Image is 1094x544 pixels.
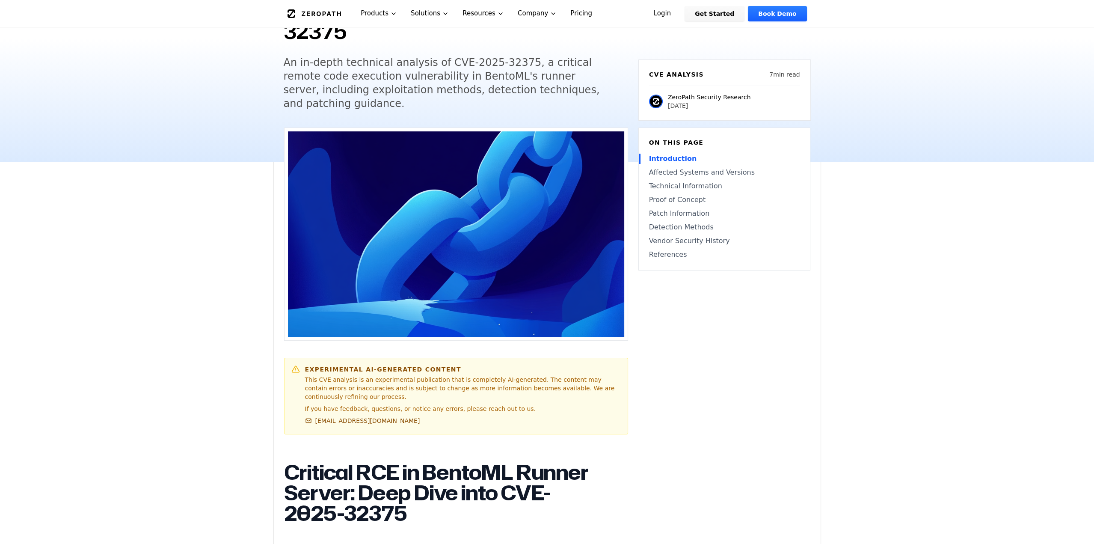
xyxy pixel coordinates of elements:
[649,236,800,246] a: Vendor Security History
[769,70,800,79] p: 7 min read
[668,101,751,110] p: [DATE]
[649,195,800,205] a: Proof of Concept
[284,56,612,110] h5: An in-depth technical analysis of CVE-2025-32375, a critical remote code execution vulnerability ...
[649,167,800,178] a: Affected Systems and Versions
[748,6,806,21] a: Book Demo
[685,6,744,21] a: Get Started
[649,250,800,260] a: References
[649,154,800,164] a: Introduction
[305,365,621,374] h6: Experimental AI-Generated Content
[649,95,663,108] img: ZeroPath Security Research
[649,181,800,191] a: Technical Information
[305,416,420,425] a: [EMAIL_ADDRESS][DOMAIN_NAME]
[649,208,800,219] a: Patch Information
[288,131,624,337] img: Critical RCE in BentoML Runner Server: Deep Dive into CVE-2025-32375
[649,70,704,79] h6: CVE Analysis
[668,93,751,101] p: ZeroPath Security Research
[649,222,800,232] a: Detection Methods
[284,462,602,523] h1: Critical RCE in BentoML Runner Server: Deep Dive into CVE-2025-32375
[649,138,800,147] h6: On this page
[305,375,621,401] p: This CVE analysis is an experimental publication that is completely AI-generated. The content may...
[643,6,682,21] a: Login
[305,404,621,413] p: If you have feedback, questions, or notice any errors, please reach out to us.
